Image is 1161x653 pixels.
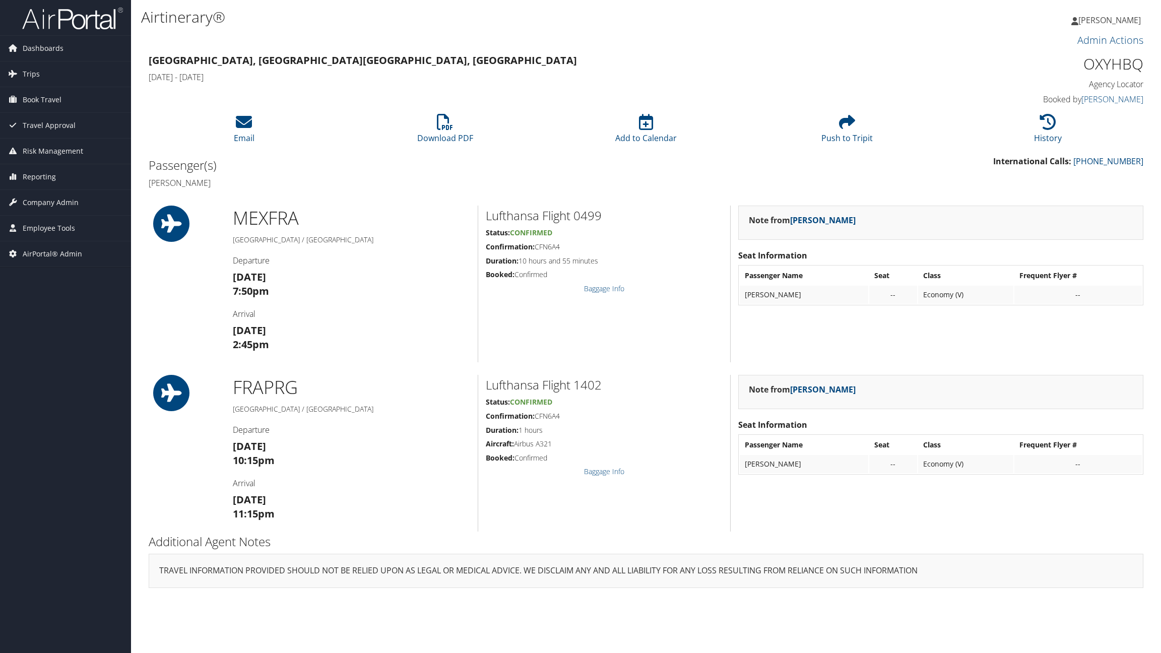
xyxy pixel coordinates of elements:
a: [PHONE_NUMBER] [1073,156,1143,167]
td: [PERSON_NAME] [740,286,868,304]
strong: Note from [749,384,856,395]
td: [PERSON_NAME] [740,455,868,473]
strong: [DATE] [233,439,266,453]
a: History [1034,119,1062,144]
td: Economy (V) [918,286,1013,304]
a: Add to Calendar [615,119,677,144]
strong: [DATE] [233,323,266,337]
strong: [DATE] [233,493,266,506]
a: Baggage Info [584,284,624,293]
span: Risk Management [23,139,83,164]
h4: Agency Locator [906,79,1143,90]
span: Reporting [23,164,56,189]
th: Class [918,267,1013,285]
th: Passenger Name [740,267,868,285]
strong: Confirmation: [486,242,535,251]
h2: Lufthansa Flight 0499 [486,207,723,224]
span: Travel Approval [23,113,76,138]
span: Book Travel [23,87,61,112]
h5: Airbus A321 [486,439,723,449]
strong: Seat Information [738,419,807,430]
th: Passenger Name [740,436,868,454]
strong: [GEOGRAPHIC_DATA], [GEOGRAPHIC_DATA] [GEOGRAPHIC_DATA], [GEOGRAPHIC_DATA] [149,53,577,67]
h4: Arrival [233,478,470,489]
strong: Booked: [486,453,514,463]
th: Class [918,436,1013,454]
span: Confirmed [510,397,552,407]
a: Admin Actions [1077,33,1143,47]
strong: 2:45pm [233,338,269,351]
a: Email [234,119,254,144]
h1: MEX FRA [233,206,470,231]
span: Dashboards [23,36,63,61]
img: airportal-logo.png [22,7,123,30]
span: Confirmed [510,228,552,237]
div: -- [874,460,912,469]
strong: Confirmation: [486,411,535,421]
td: Economy (V) [918,455,1013,473]
a: [PERSON_NAME] [790,215,856,226]
a: Push to Tripit [821,119,873,144]
a: Download PDF [417,119,473,144]
span: AirPortal® Admin [23,241,82,267]
h2: Lufthansa Flight 1402 [486,376,723,394]
span: [PERSON_NAME] [1078,15,1141,26]
span: Company Admin [23,190,79,215]
h5: Confirmed [486,270,723,280]
th: Seat [869,267,917,285]
div: -- [1019,460,1137,469]
span: Employee Tools [23,216,75,241]
a: [PERSON_NAME] [790,384,856,395]
strong: Booked: [486,270,514,279]
strong: 11:15pm [233,507,275,520]
p: TRAVEL INFORMATION PROVIDED SHOULD NOT BE RELIED UPON AS LEGAL OR MEDICAL ADVICE. WE DISCLAIM ANY... [159,564,1133,577]
strong: 7:50pm [233,284,269,298]
th: Frequent Flyer # [1014,267,1142,285]
th: Seat [869,436,917,454]
h4: [PERSON_NAME] [149,177,638,188]
h2: Passenger(s) [149,157,638,174]
div: -- [1019,290,1137,299]
h4: Departure [233,424,470,435]
a: [PERSON_NAME] [1081,94,1143,105]
a: Baggage Info [584,467,624,476]
strong: Aircraft: [486,439,514,448]
h5: 1 hours [486,425,723,435]
strong: Status: [486,397,510,407]
strong: Duration: [486,425,519,435]
strong: [DATE] [233,270,266,284]
span: Trips [23,61,40,87]
h4: Arrival [233,308,470,319]
h4: [DATE] - [DATE] [149,72,891,83]
strong: Status: [486,228,510,237]
h1: Airtinerary® [141,7,814,28]
h5: CFN6A4 [486,242,723,252]
h5: Confirmed [486,453,723,463]
h5: 10 hours and 55 minutes [486,256,723,266]
h2: Additional Agent Notes [149,533,1143,550]
strong: International Calls: [993,156,1071,167]
h1: OXYHBQ [906,53,1143,75]
strong: Note from [749,215,856,226]
h4: Booked by [906,94,1143,105]
h5: CFN6A4 [486,411,723,421]
strong: Duration: [486,256,519,266]
h4: Departure [233,255,470,266]
div: -- [874,290,912,299]
a: [PERSON_NAME] [1071,5,1151,35]
h5: [GEOGRAPHIC_DATA] / [GEOGRAPHIC_DATA] [233,235,470,245]
th: Frequent Flyer # [1014,436,1142,454]
h1: FRA PRG [233,375,470,400]
strong: Seat Information [738,250,807,261]
h5: [GEOGRAPHIC_DATA] / [GEOGRAPHIC_DATA] [233,404,470,414]
strong: 10:15pm [233,453,275,467]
